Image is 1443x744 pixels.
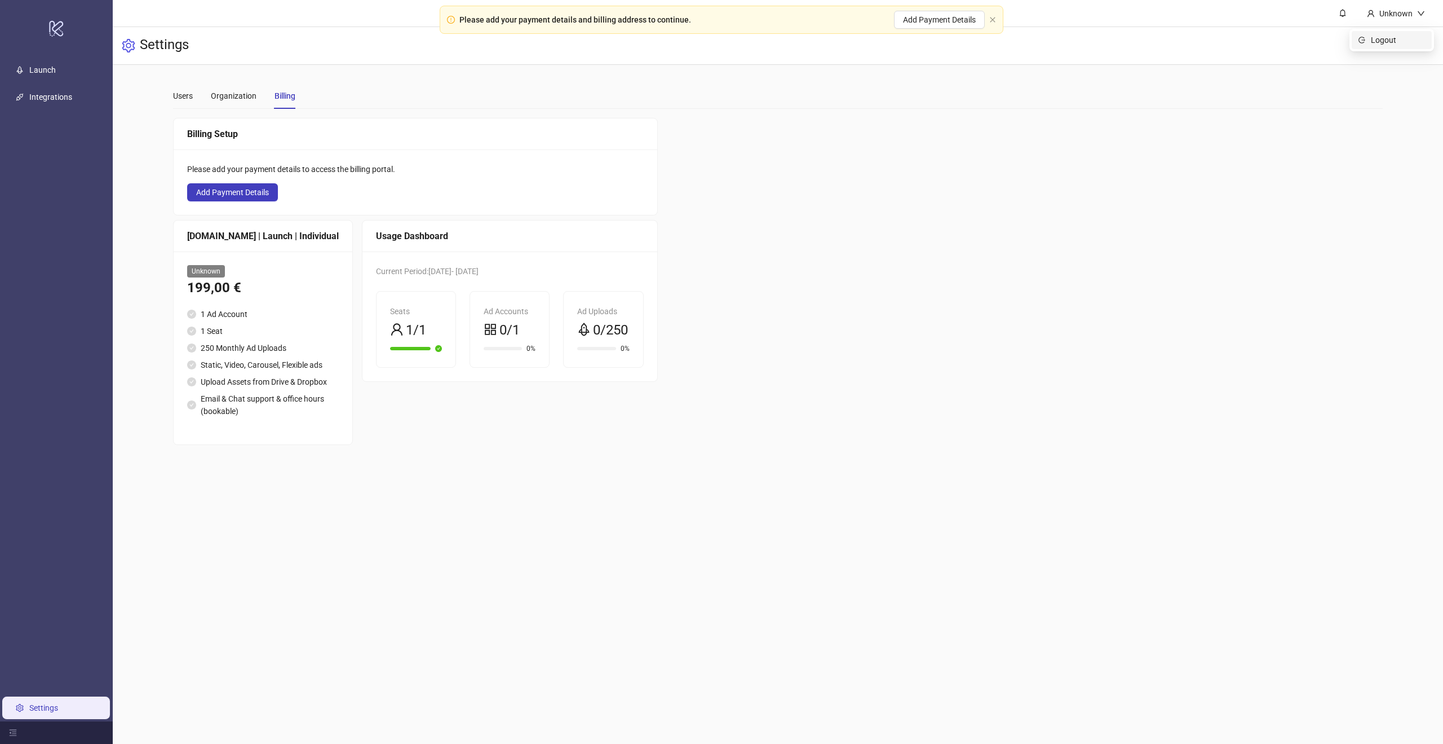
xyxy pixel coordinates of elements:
span: 0/250 [593,320,628,341]
span: 1/1 [406,320,426,341]
li: Upload Assets from Drive & Dropbox [187,376,339,388]
span: menu-fold [9,729,17,737]
span: Add Payment Details [196,188,269,197]
span: check-circle [187,310,196,319]
a: Integrations [29,93,72,102]
span: 0/1 [499,320,520,341]
span: check-circle [435,345,442,352]
div: Unknown [1375,7,1417,20]
button: close [989,16,996,24]
span: setting [122,39,135,52]
div: Organization [211,90,256,102]
span: exclamation-circle [447,16,455,24]
div: Seats [390,305,442,318]
li: 1 Seat [187,325,339,337]
span: Logout [1371,34,1425,46]
div: Billing [275,90,295,102]
span: rocket [577,323,591,336]
button: Add Payment Details [894,11,985,29]
a: Settings [29,703,58,712]
span: check-circle [187,360,196,369]
div: Usage Dashboard [376,229,644,243]
span: appstore [484,323,497,336]
span: logout [1358,37,1366,43]
span: close [989,16,996,23]
div: 199,00 € [187,278,339,299]
span: user [1367,10,1375,17]
span: check-circle [187,400,196,410]
span: down [1417,10,1425,17]
span: Add Payment Details [903,15,976,24]
div: Ad Accounts [484,305,535,318]
li: 250 Monthly Ad Uploads [187,342,339,354]
span: user [390,323,404,336]
span: 0% [621,345,630,352]
li: Email & Chat support & office hours (bookable) [187,393,339,417]
div: Please add your payment details and billing address to continue. [459,14,691,26]
button: Add Payment Details [187,183,278,201]
span: 0% [526,345,535,352]
span: Current Period: [DATE] - [DATE] [376,267,479,276]
span: check-circle [187,377,196,386]
div: Please add your payment details to access the billing portal. [187,163,644,175]
span: check-circle [187,327,196,336]
li: Static, Video, Carousel, Flexible ads [187,359,339,371]
li: 1 Ad Account [187,308,339,320]
span: bell [1339,9,1347,17]
div: Ad Uploads [577,305,629,318]
div: Users [173,90,193,102]
div: [DOMAIN_NAME] | Launch | Individual [187,229,339,243]
div: Billing Setup [187,127,644,141]
h3: Settings [140,36,189,55]
a: Launch [29,65,56,74]
span: check-circle [187,344,196,353]
span: Unknown [187,265,225,278]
